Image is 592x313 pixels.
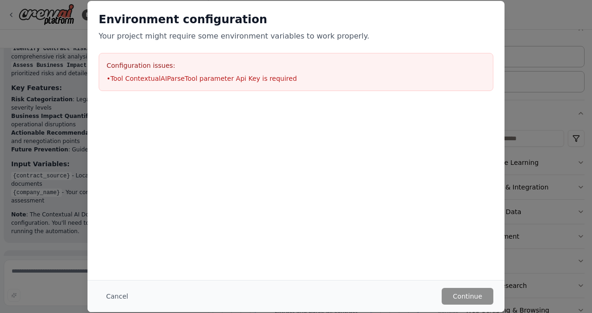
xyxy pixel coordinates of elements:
[99,12,493,27] h2: Environment configuration
[99,288,135,305] button: Cancel
[107,74,485,83] li: • Tool ContextualAIParseTool parameter Api Key is required
[107,61,485,70] h3: Configuration issues:
[99,31,493,42] p: Your project might require some environment variables to work properly.
[442,288,493,305] button: Continue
